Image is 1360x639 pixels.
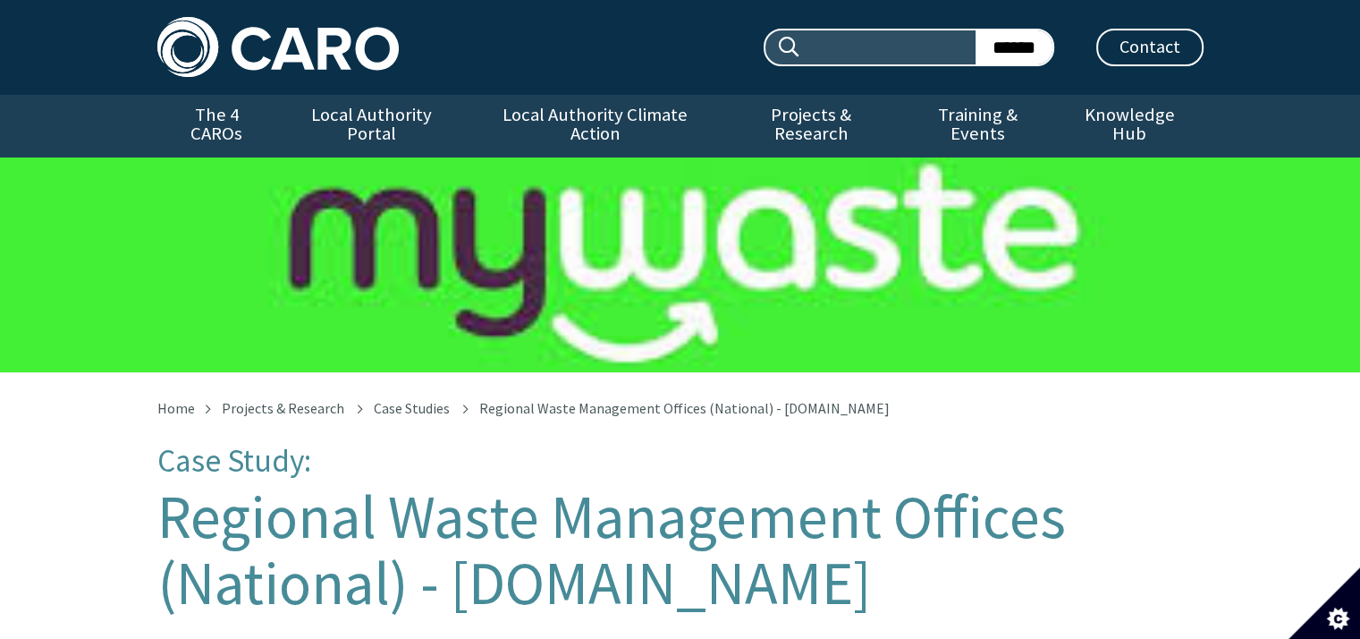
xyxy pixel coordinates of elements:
a: Home [157,399,195,417]
a: Local Authority Climate Action [468,95,722,158]
a: Local Authority Portal [276,95,468,158]
a: Knowledge Hub [1056,95,1203,158]
button: Set cookie preferences [1288,567,1360,639]
p: Case Study: [157,444,1204,479]
a: The 4 CAROs [157,95,276,158]
a: Contact [1096,29,1204,66]
a: Projects & Research [222,399,344,417]
a: Projects & Research [722,95,900,158]
a: Training & Events [900,95,1056,158]
img: Caro logo [157,17,399,77]
h1: Regional Waste Management Offices (National) - [DOMAIN_NAME] [157,484,1204,617]
span: Regional Waste Management Offices (National) - [DOMAIN_NAME] [479,399,890,417]
a: Case Studies [374,399,450,417]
